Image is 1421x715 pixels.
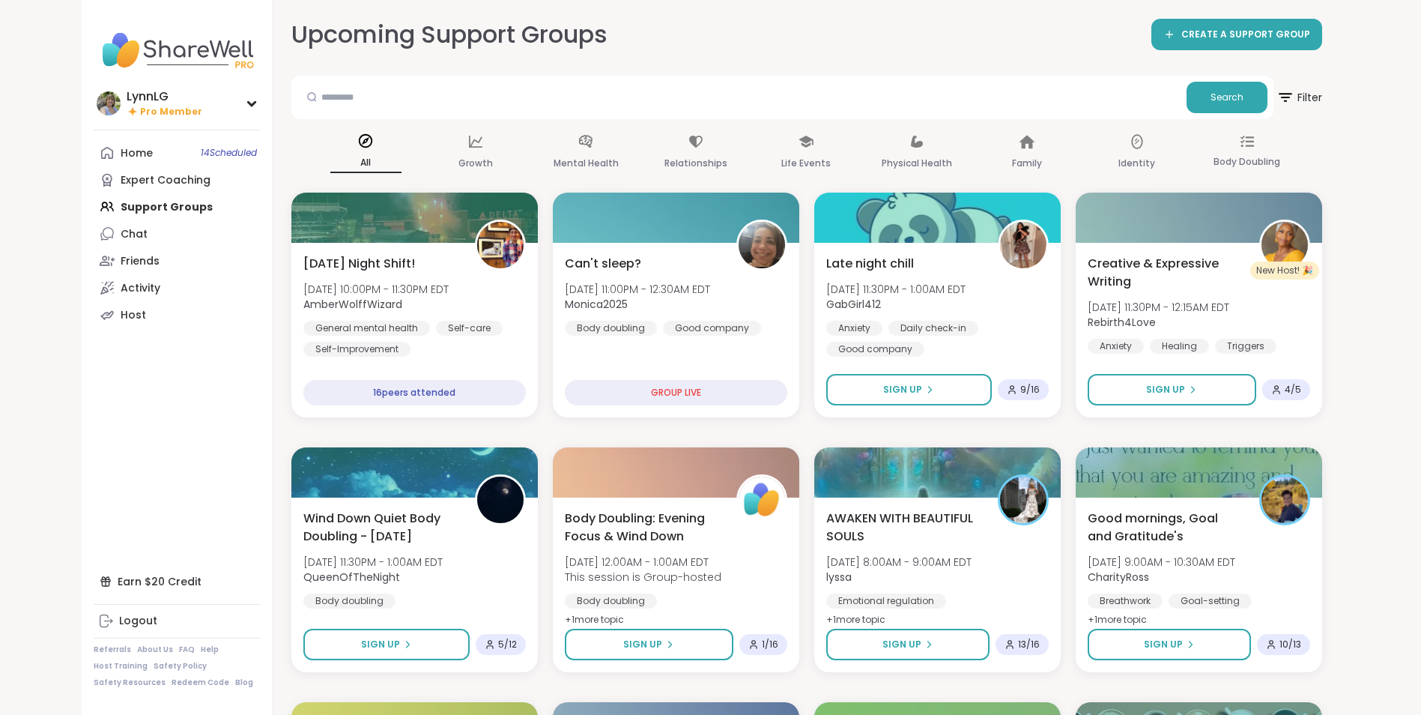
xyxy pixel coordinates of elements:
span: AWAKEN WITH BEAUTIFUL SOULS [826,510,981,546]
img: ShareWell Nav Logo [94,24,261,76]
a: Logout [94,608,261,635]
img: AmberWolffWizard [477,222,524,268]
div: Good company [663,321,761,336]
p: Identity [1118,154,1155,172]
span: Sign Up [361,638,400,651]
p: Body Doubling [1214,153,1280,171]
img: Monica2025 [739,222,785,268]
b: Rebirth4Love [1088,315,1156,330]
span: 1 / 16 [762,639,778,651]
img: LynnLG [97,91,121,115]
div: 16 peers attended [303,380,526,405]
a: CREATE A SUPPORT GROUP [1151,19,1322,50]
a: Safety Policy [154,661,207,672]
p: Family [1012,154,1042,172]
a: Home14Scheduled [94,139,261,166]
b: Monica2025 [565,297,628,312]
span: [DATE] 11:30PM - 1:00AM EDT [826,282,966,297]
span: Search [1211,91,1243,104]
a: Help [201,645,219,655]
span: Good mornings, Goal and Gratitude's [1088,510,1243,546]
span: 14 Scheduled [201,147,257,159]
img: CharityRoss [1261,477,1308,523]
button: Sign Up [826,374,992,405]
p: Relationships [664,154,727,172]
span: [DATE] 11:00PM - 12:30AM EDT [565,282,710,297]
div: Logout [119,614,157,629]
p: All [330,154,402,173]
a: Host Training [94,661,148,672]
span: 5 / 12 [498,639,517,651]
a: Safety Resources [94,678,166,688]
b: QueenOfTheNight [303,570,400,585]
div: Anxiety [826,321,882,336]
div: Chat [121,227,148,242]
a: Host [94,301,261,328]
button: Sign Up [1088,629,1251,660]
span: Wind Down Quiet Body Doubling - [DATE] [303,510,458,546]
button: Sign Up [826,629,990,660]
div: Friends [121,254,160,269]
div: New Host! 🎉 [1250,262,1319,280]
button: Filter [1276,76,1322,119]
a: Activity [94,274,261,301]
span: [DATE] 11:30PM - 1:00AM EDT [303,555,443,570]
div: GROUP LIVE [565,380,787,405]
span: Sign Up [1146,383,1185,396]
div: Triggers [1215,339,1276,354]
b: CharityRoss [1088,570,1149,585]
a: Friends [94,247,261,274]
div: Self-care [436,321,503,336]
img: QueenOfTheNight [477,477,524,523]
div: Host [121,308,146,323]
button: Search [1187,82,1267,113]
div: Body doubling [303,594,396,609]
div: Emotional regulation [826,594,946,609]
span: Creative & Expressive Writing [1088,255,1243,291]
a: About Us [137,645,173,655]
img: GabGirl412 [1000,222,1046,268]
p: Mental Health [554,154,619,172]
span: Late night chill [826,255,914,273]
span: Can't sleep? [565,255,641,273]
span: Filter [1276,79,1322,115]
a: Blog [235,678,253,688]
span: Sign Up [883,383,922,396]
span: Sign Up [882,638,921,651]
b: AmberWolffWizard [303,297,402,312]
img: Rebirth4Love [1261,222,1308,268]
span: [DATE] 10:00PM - 11:30PM EDT [303,282,449,297]
a: Referrals [94,645,131,655]
img: lyssa [1000,477,1046,523]
span: Sign Up [623,638,662,651]
p: Life Events [781,154,831,172]
div: Activity [121,281,160,296]
div: Healing [1150,339,1209,354]
div: Anxiety [1088,339,1144,354]
span: Sign Up [1144,638,1183,651]
div: Earn $20 Credit [94,568,261,595]
p: Growth [458,154,493,172]
div: Body doubling [565,321,657,336]
a: Chat [94,220,261,247]
span: [DATE] Night Shift! [303,255,415,273]
span: [DATE] 12:00AM - 1:00AM EDT [565,555,721,570]
div: Goal-setting [1169,594,1252,609]
span: This session is Group-hosted [565,570,721,585]
span: 10 / 13 [1279,639,1301,651]
div: Expert Coaching [121,173,210,188]
div: Self-Improvement [303,342,410,357]
span: [DATE] 8:00AM - 9:00AM EDT [826,555,972,570]
p: Physical Health [882,154,952,172]
div: General mental health [303,321,430,336]
button: Sign Up [565,629,733,660]
a: Redeem Code [172,678,229,688]
span: 13 / 16 [1018,639,1040,651]
div: Daily check-in [888,321,978,336]
b: GabGirl412 [826,297,881,312]
button: Sign Up [1088,374,1256,405]
a: Expert Coaching [94,166,261,193]
span: CREATE A SUPPORT GROUP [1181,28,1310,41]
span: 4 / 5 [1285,384,1301,396]
div: Body doubling [565,594,657,609]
